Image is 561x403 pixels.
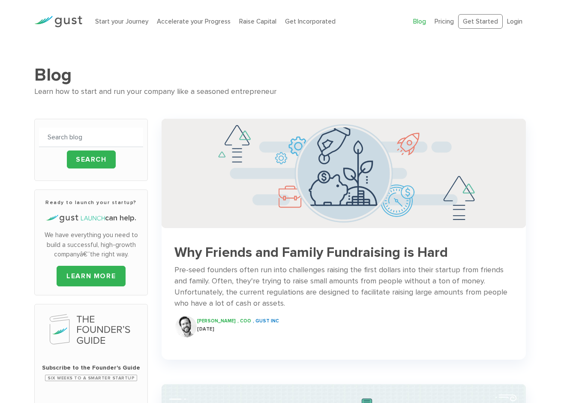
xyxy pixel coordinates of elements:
span: Subscribe to the Founder's Guide [39,364,143,372]
p: We have everything you need to build a successful, high-growth companyâ€”the right way. [39,230,143,259]
span: , Gust INC [253,318,279,324]
a: Get Started [458,14,503,29]
span: Six Weeks to a Smarter Startup [45,375,137,381]
h3: Why Friends and Family Fundraising is Hard [174,245,513,260]
a: Blog [413,18,426,25]
a: Successful Startup Founders Invest In Their Own Ventures 0742d64fd6a698c3cfa409e71c3cc4e5620a7e72... [162,119,526,346]
a: Accelerate your Progress [157,18,231,25]
h1: Blog [34,64,526,86]
div: Pre-seed founders often run into challenges raising the first dollars into their startup from fri... [174,265,513,309]
span: [PERSON_NAME] [197,318,236,324]
a: Login [507,18,522,25]
a: LEARN MORE [57,266,126,286]
h4: can help. [39,213,143,224]
input: Search blog [39,128,143,147]
span: , COO [237,318,251,324]
img: Gust Logo [34,16,82,27]
input: Search [67,150,116,168]
a: Raise Capital [239,18,276,25]
span: [DATE] [197,326,214,332]
img: Ryan Nash [175,316,197,337]
a: Pricing [435,18,454,25]
a: Get Incorporated [285,18,336,25]
img: Successful Startup Founders Invest In Their Own Ventures 0742d64fd6a698c3cfa409e71c3cc4e5620a7e72... [162,119,526,228]
h3: Ready to launch your startup? [39,198,143,206]
div: Learn how to start and run your company like a seasoned entrepreneur [34,86,526,98]
a: Start your Journey [95,18,148,25]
